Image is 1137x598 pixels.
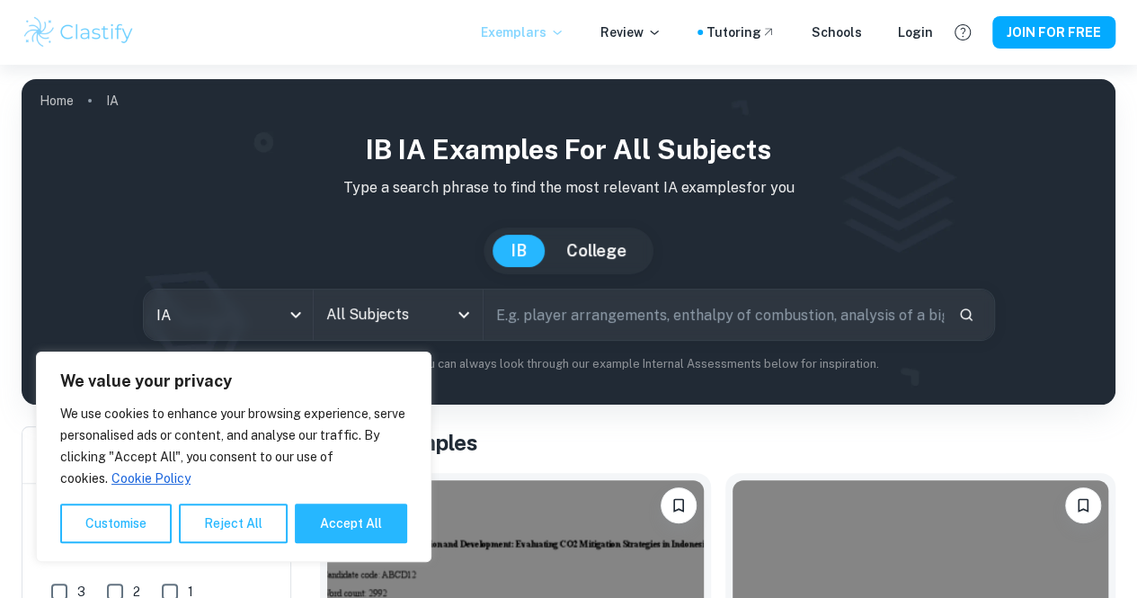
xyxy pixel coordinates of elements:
a: Cookie Policy [111,470,191,486]
div: We value your privacy [36,352,431,562]
button: Please log in to bookmark exemplars [1065,487,1101,523]
button: Help and Feedback [947,17,978,48]
button: Please log in to bookmark exemplars [661,487,697,523]
a: Schools [812,22,862,42]
a: Login [898,22,933,42]
p: We value your privacy [60,370,407,392]
input: E.g. player arrangements, enthalpy of combustion, analysis of a big city... [484,290,944,340]
p: Type a search phrase to find the most relevant IA examples for you [36,177,1101,199]
button: Accept All [295,504,407,543]
a: Home [40,88,74,113]
p: Exemplars [481,22,564,42]
p: We use cookies to enhance your browsing experience, serve personalised ads or content, and analys... [60,403,407,489]
a: Tutoring [706,22,776,42]
h1: All IA Examples [320,426,1115,459]
button: Search [951,299,982,330]
h1: IB IA examples for all subjects [36,129,1101,170]
button: Open [451,302,476,327]
button: Customise [60,504,172,543]
button: Reject All [179,504,288,543]
div: IA [144,290,313,340]
p: Review [600,22,662,42]
img: Clastify logo [22,14,136,50]
p: Not sure what to search for? You can always look through our example Internal Assessments below f... [36,355,1101,373]
p: IA [106,91,119,111]
button: College [548,235,644,267]
button: JOIN FOR FREE [992,16,1115,49]
button: IB [493,235,545,267]
img: profile cover [22,79,1115,405]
